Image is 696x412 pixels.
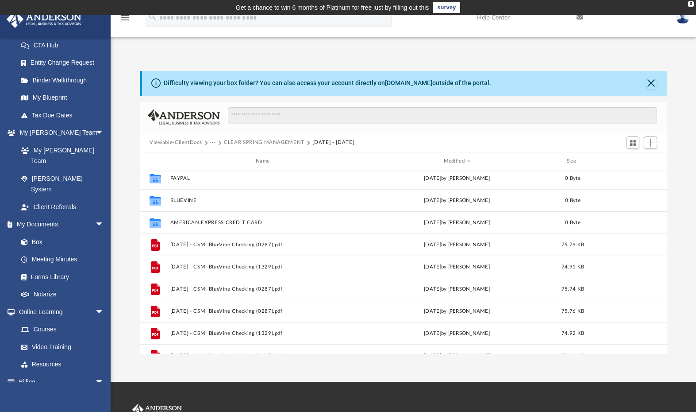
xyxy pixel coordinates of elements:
button: More options [616,238,636,252]
div: Get a chance to win 6 months of Platinum for free just by filling out this [236,2,429,13]
div: [DATE] by [PERSON_NAME] [363,263,551,271]
a: Tax Due Dates [12,106,117,124]
button: [DATE] - CSMI BlueVine Checking (0287).pdf [170,308,359,314]
span: 75.74 KB [561,287,584,292]
a: Client Referrals [12,198,113,216]
a: menu [119,17,130,23]
input: Search files and folders [228,107,657,124]
span: 74.92 KB [561,331,584,336]
a: My [PERSON_NAME] Teamarrow_drop_down [6,124,113,142]
a: Binder Walkthrough [12,71,117,89]
i: menu [119,12,130,23]
span: arrow_drop_down [95,303,113,321]
button: Add [644,136,657,149]
span: 0 Byte [565,198,581,203]
div: [DATE] by [PERSON_NAME] [363,241,551,249]
div: [DATE] by [PERSON_NAME] [363,352,551,360]
div: [DATE] by [PERSON_NAME] [363,330,551,338]
span: arrow_drop_down [95,216,113,234]
button: [DATE] - CSMI BlueVine Checking (1329).pdf [170,330,359,336]
span: 75.81 KB [561,353,584,358]
button: More options [616,260,636,274]
a: My Documentsarrow_drop_down [6,216,113,233]
div: Modified [362,157,551,165]
span: arrow_drop_down [95,373,113,391]
span: arrow_drop_down [95,124,113,142]
button: BLUEVINE [170,198,359,203]
div: [DATE] by [PERSON_NAME] [363,285,551,293]
a: survey [433,2,460,13]
div: [DATE] by [PERSON_NAME] [363,307,551,315]
a: Video Training [12,338,108,356]
button: Close [645,77,658,89]
button: PAYPAL [170,175,359,181]
a: CTA Hub [12,36,117,54]
button: Viewable-ClientDocs [150,139,202,147]
img: Anderson Advisors Platinum Portal [4,11,84,28]
a: Courses [12,321,113,338]
span: 75.76 KB [561,309,584,314]
a: Forms Library [12,268,108,286]
button: CLEAR SPRING MANAGEMENT [224,139,304,147]
div: close [688,1,694,7]
a: Online Learningarrow_drop_down [6,303,113,321]
div: Size [555,157,591,165]
div: Name [170,157,359,165]
a: [DOMAIN_NAME] [385,79,432,86]
div: [DATE] by [PERSON_NAME] [363,175,551,183]
a: My [PERSON_NAME] Team [12,141,108,170]
div: [DATE] by [PERSON_NAME] [363,197,551,205]
span: 0 Byte [565,220,581,225]
a: Notarize [12,286,113,303]
a: My Blueprint [12,89,113,107]
button: More options [616,349,636,362]
div: Difficulty viewing your box folder? You can also access your account directly on outside of the p... [164,78,491,88]
a: [PERSON_NAME] System [12,170,113,198]
i: search [148,12,158,22]
button: Switch to Grid View [626,136,639,149]
div: id [594,157,656,165]
a: Resources [12,356,113,373]
a: Billingarrow_drop_down [6,373,117,391]
div: [DATE] by [PERSON_NAME] [363,219,551,227]
div: id [144,157,166,165]
span: 74.91 KB [561,264,584,269]
span: 75.79 KB [561,242,584,247]
button: [DATE] - CSMI BlueVine Checking (0287).pdf [170,353,359,358]
a: Box [12,233,108,251]
button: More options [616,327,636,340]
button: More options [616,283,636,296]
span: 0 Byte [565,176,581,181]
a: Meeting Minutes [12,251,113,268]
a: Entity Change Request [12,54,117,72]
img: User Pic [676,11,689,24]
button: [DATE] - CSMI BlueVine Checking (0287).pdf [170,242,359,248]
button: [DATE] - CSMI BlueVine Checking (1329).pdf [170,264,359,270]
div: grid [140,170,667,354]
button: ··· [210,139,216,147]
button: [DATE] - [DATE] [312,139,354,147]
button: More options [616,305,636,318]
button: AMERICAN EXPRESS CREDIT CARD [170,220,359,225]
button: [DATE] - CSMI BlueVine Checking (0287).pdf [170,286,359,292]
